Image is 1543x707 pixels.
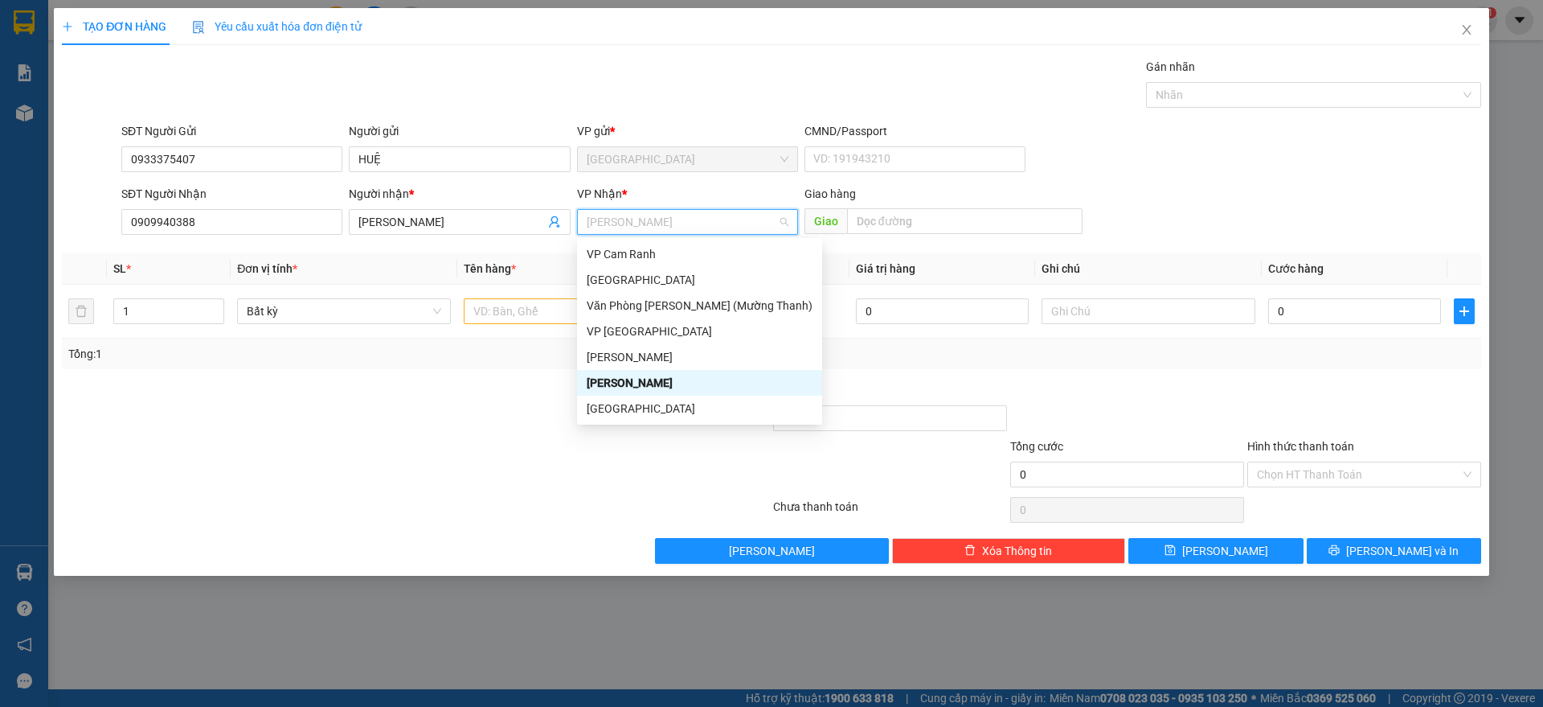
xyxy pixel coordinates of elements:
[587,297,812,314] div: Văn Phòng [PERSON_NAME] (Mường Thanh)
[464,262,516,275] span: Tên hàng
[349,185,570,203] div: Người nhận
[68,345,596,363] div: Tổng: 1
[856,298,1029,324] input: 0
[62,20,166,33] span: TẠO ĐƠN HÀNG
[655,538,889,564] button: [PERSON_NAME]
[577,241,822,267] div: VP Cam Ranh
[577,344,822,370] div: Lê Hồng Phong
[1455,305,1474,318] span: plus
[464,298,677,324] input: VD: Bàn, Ghế
[577,187,622,200] span: VP Nhận
[113,262,126,275] span: SL
[856,262,915,275] span: Giá trị hàng
[247,299,441,323] span: Bất kỳ
[892,538,1126,564] button: deleteXóa Thông tin
[1307,538,1481,564] button: printer[PERSON_NAME] và In
[1010,440,1063,453] span: Tổng cước
[587,348,812,366] div: [PERSON_NAME]
[349,122,570,140] div: Người gửi
[1182,542,1268,560] span: [PERSON_NAME]
[587,400,812,417] div: [GEOGRAPHIC_DATA]
[1128,538,1303,564] button: save[PERSON_NAME]
[982,542,1052,560] span: Xóa Thông tin
[587,245,812,263] div: VP Cam Ranh
[192,21,205,34] img: icon
[577,267,822,293] div: Đà Lạt
[771,498,1009,526] div: Chưa thanh toán
[1346,542,1459,560] span: [PERSON_NAME] và In
[577,319,822,344] div: VP Ninh Hòa
[729,542,815,560] span: [PERSON_NAME]
[1247,440,1354,453] label: Hình thức thanh toán
[68,298,94,324] button: delete
[1042,298,1255,324] input: Ghi Chú
[587,210,788,234] span: Phạm Ngũ Lão
[804,187,856,200] span: Giao hàng
[1035,253,1262,285] th: Ghi chú
[1164,545,1176,557] span: save
[587,271,812,289] div: [GEOGRAPHIC_DATA]
[804,208,847,234] span: Giao
[1146,60,1195,73] label: Gán nhãn
[62,21,73,32] span: plus
[587,323,812,340] div: VP [GEOGRAPHIC_DATA]
[121,122,342,140] div: SĐT Người Gửi
[1328,545,1340,557] span: printer
[1268,262,1324,275] span: Cước hàng
[587,147,788,171] span: Nha Trang
[964,545,976,557] span: delete
[847,208,1083,234] input: Dọc đường
[804,122,1025,140] div: CMND/Passport
[237,262,297,275] span: Đơn vị tính
[577,122,798,140] div: VP gửi
[577,293,822,319] div: Văn Phòng Trần Phú (Mường Thanh)
[577,370,822,396] div: Phạm Ngũ Lão
[192,20,362,33] span: Yêu cầu xuất hóa đơn điện tử
[548,216,561,228] span: user-add
[121,185,342,203] div: SĐT Người Nhận
[1444,8,1489,53] button: Close
[1460,23,1473,36] span: close
[1454,298,1475,324] button: plus
[587,374,812,392] div: [PERSON_NAME]
[577,396,822,421] div: Nha Trang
